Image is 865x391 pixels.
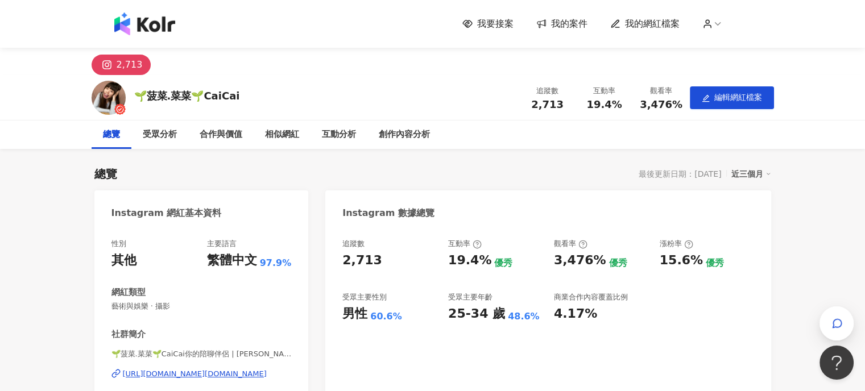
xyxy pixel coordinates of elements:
img: KOL Avatar [92,81,126,115]
div: 3,476% [554,252,606,269]
div: 漲粉率 [660,239,693,249]
span: 我的案件 [551,18,587,30]
div: 觀看率 [640,85,683,97]
span: 我的網紅檔案 [625,18,680,30]
div: 追蹤數 [526,85,569,97]
div: 觀看率 [554,239,587,249]
span: 我要接案 [477,18,514,30]
iframe: Help Scout Beacon - Open [820,346,854,380]
span: 19.4% [586,99,622,110]
div: 25-34 歲 [448,305,505,323]
div: 2,713 [117,57,143,73]
img: logo [114,13,175,35]
span: 2,713 [531,98,564,110]
div: 追蹤數 [342,239,365,249]
div: 受眾主要性別 [342,292,387,302]
div: 總覽 [103,128,120,142]
div: 合作與價值 [200,128,242,142]
span: edit [702,94,710,102]
span: 藝術與娛樂 · 攝影 [111,301,292,311]
div: 性別 [111,239,126,249]
div: 商業合作內容覆蓋比例 [554,292,628,302]
div: 4.17% [554,305,597,323]
div: 優秀 [494,257,512,269]
div: 最後更新日期：[DATE] [639,169,721,178]
div: 互動率 [448,239,482,249]
div: 主要語言 [207,239,237,249]
div: 近三個月 [731,167,771,181]
div: Instagram 網紅基本資料 [111,207,222,219]
div: 19.4% [448,252,491,269]
div: 社群簡介 [111,328,146,340]
a: 我要接案 [462,18,514,30]
div: 互動率 [583,85,626,97]
div: 2,713 [342,252,382,269]
div: 繁體中文 [207,252,257,269]
div: Instagram 數據總覽 [342,207,434,219]
div: 48.6% [508,310,540,323]
div: 60.6% [370,310,402,323]
div: 相似網紅 [265,128,299,142]
span: 97.9% [260,257,292,269]
a: [URL][DOMAIN_NAME][DOMAIN_NAME] [111,369,292,379]
a: 我的網紅檔案 [610,18,680,30]
div: 受眾主要年齡 [448,292,492,302]
button: edit編輯網紅檔案 [690,86,774,109]
button: 2,713 [92,55,151,75]
div: [URL][DOMAIN_NAME][DOMAIN_NAME] [123,369,267,379]
span: 🌱菠菜.菜菜🌱CaiCai你的陪聊伴侶 | [PERSON_NAME][DOMAIN_NAME] [111,349,292,359]
div: 創作內容分析 [379,128,430,142]
div: 男性 [342,305,367,323]
span: 3,476% [640,99,682,110]
div: 15.6% [660,252,703,269]
div: 網紅類型 [111,286,146,298]
div: 總覽 [94,166,117,182]
div: 互動分析 [322,128,356,142]
div: 受眾分析 [143,128,177,142]
div: 優秀 [706,257,724,269]
div: 優秀 [609,257,627,269]
a: 我的案件 [536,18,587,30]
div: 🌱菠菜.菜菜🌱CaiCai [134,89,240,103]
div: 其他 [111,252,136,269]
span: 編輯網紅檔案 [714,93,762,102]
